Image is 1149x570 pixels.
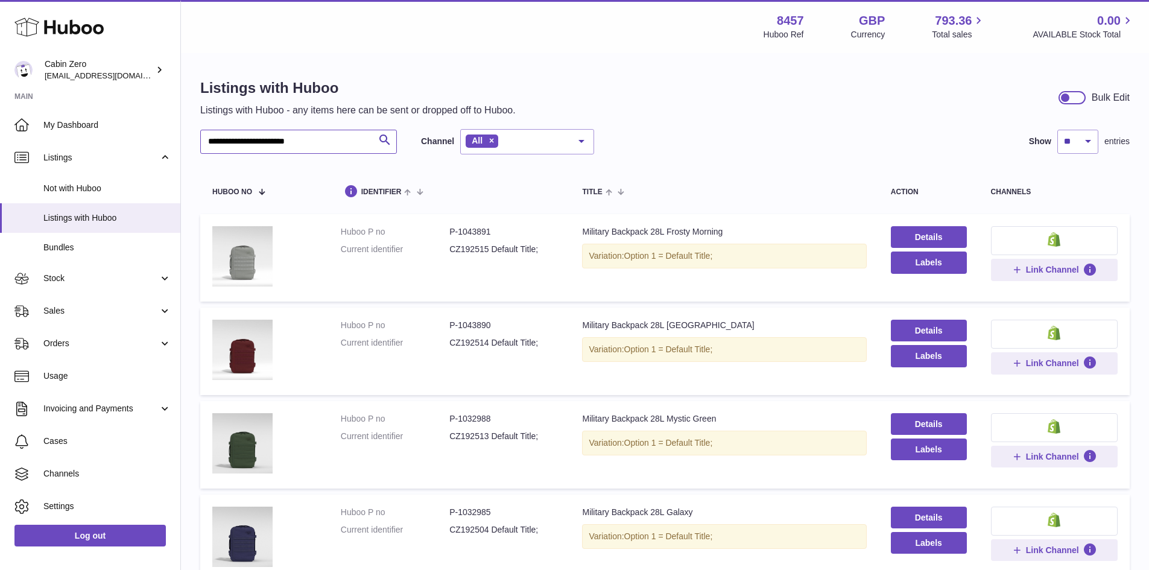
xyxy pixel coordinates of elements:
div: Variation: [582,337,866,362]
button: Link Channel [991,539,1118,561]
a: Details [891,413,967,435]
div: action [891,188,967,196]
div: Military Backpack 28L [GEOGRAPHIC_DATA] [582,320,866,331]
div: Military Backpack 28L Galaxy [582,507,866,518]
button: Labels [891,345,967,367]
span: Usage [43,370,171,382]
span: Cases [43,435,171,447]
img: shopify-small.png [1048,326,1060,340]
span: Option 1 = Default Title; [624,438,713,448]
div: channels [991,188,1118,196]
a: Log out [14,525,166,546]
span: Settings [43,501,171,512]
img: internalAdmin-8457@internal.huboo.com [14,61,33,79]
span: 0.00 [1097,13,1121,29]
dd: P-1032988 [449,413,558,425]
span: Link Channel [1026,358,1079,369]
dt: Huboo P no [341,507,449,518]
span: AVAILABLE Stock Total [1033,29,1135,40]
span: Link Channel [1026,545,1079,556]
div: Currency [851,29,885,40]
div: Variation: [582,244,866,268]
button: Link Channel [991,446,1118,467]
dt: Huboo P no [341,226,449,238]
button: Link Channel [991,259,1118,280]
dd: CZ192515 Default Title; [449,244,558,255]
button: Labels [891,252,967,273]
img: shopify-small.png [1048,419,1060,434]
span: Bundles [43,242,171,253]
img: Military Backpack 28L Frosty Morning [212,226,273,287]
button: Labels [891,439,967,460]
img: Military Backpack 28L Marrakech [212,320,273,380]
div: Huboo Ref [764,29,804,40]
span: Not with Huboo [43,183,171,194]
span: Listings [43,152,159,163]
span: entries [1104,136,1130,147]
label: Channel [421,136,454,147]
span: Invoicing and Payments [43,403,159,414]
a: Details [891,320,967,341]
dt: Huboo P no [341,320,449,331]
dd: P-1043891 [449,226,558,238]
span: Orders [43,338,159,349]
a: 793.36 Total sales [932,13,986,40]
strong: 8457 [777,13,804,29]
span: Link Channel [1026,451,1079,462]
span: identifier [361,188,402,196]
div: Military Backpack 28L Mystic Green [582,413,866,425]
p: Listings with Huboo - any items here can be sent or dropped off to Huboo. [200,104,516,117]
span: Total sales [932,29,986,40]
dt: Current identifier [341,337,449,349]
dt: Current identifier [341,244,449,255]
button: Link Channel [991,352,1118,374]
span: Stock [43,273,159,284]
span: Option 1 = Default Title; [624,251,713,261]
span: Huboo no [212,188,252,196]
dd: P-1032985 [449,507,558,518]
h1: Listings with Huboo [200,78,516,98]
dd: CZ192504 Default Title; [449,524,558,536]
strong: GBP [859,13,885,29]
div: Variation: [582,524,866,549]
span: Option 1 = Default Title; [624,531,713,541]
img: shopify-small.png [1048,232,1060,247]
dd: CZ192513 Default Title; [449,431,558,442]
span: Listings with Huboo [43,212,171,224]
div: Cabin Zero [45,59,153,81]
img: Military Backpack 28L Galaxy [212,507,273,567]
span: Option 1 = Default Title; [624,344,713,354]
label: Show [1029,136,1051,147]
span: All [472,136,483,145]
a: Details [891,226,967,248]
span: Sales [43,305,159,317]
span: [EMAIL_ADDRESS][DOMAIN_NAME] [45,71,177,80]
dt: Current identifier [341,431,449,442]
img: Military Backpack 28L Mystic Green [212,413,273,473]
dd: CZ192514 Default Title; [449,337,558,349]
div: Military Backpack 28L Frosty Morning [582,226,866,238]
a: Details [891,507,967,528]
img: shopify-small.png [1048,513,1060,527]
a: 0.00 AVAILABLE Stock Total [1033,13,1135,40]
dd: P-1043890 [449,320,558,331]
span: 793.36 [935,13,972,29]
span: My Dashboard [43,119,171,131]
span: Channels [43,468,171,480]
span: title [582,188,602,196]
span: Link Channel [1026,264,1079,275]
dt: Current identifier [341,524,449,536]
button: Labels [891,532,967,554]
div: Bulk Edit [1092,91,1130,104]
div: Variation: [582,431,866,455]
dt: Huboo P no [341,413,449,425]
